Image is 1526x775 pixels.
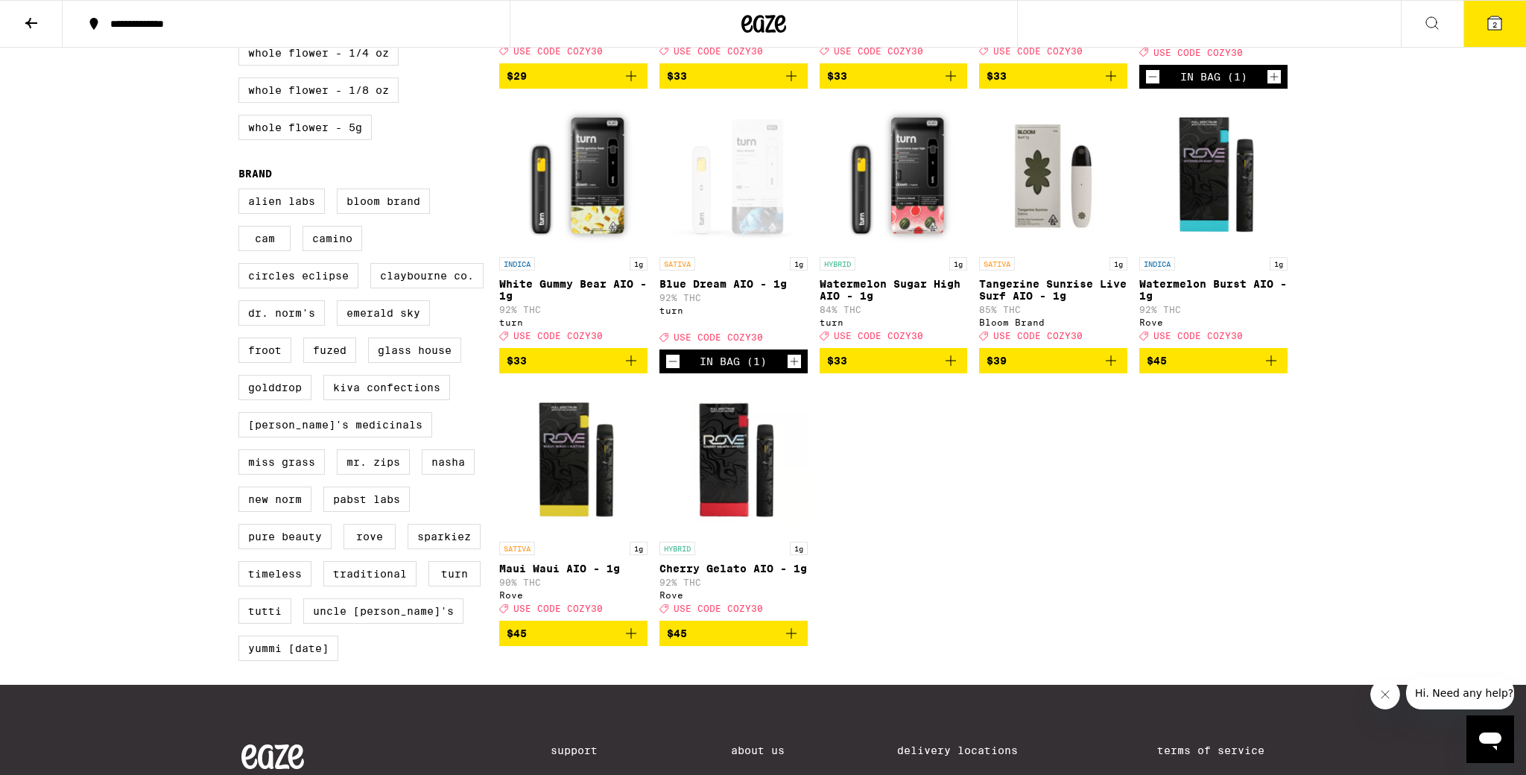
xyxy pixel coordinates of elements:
[499,317,648,327] div: turn
[499,101,648,348] a: Open page for White Gummy Bear AIO - 1g from turn
[238,77,399,103] label: Whole Flower - 1/8 oz
[303,598,463,624] label: Uncle [PERSON_NAME]'s
[1139,317,1288,327] div: Rove
[551,744,618,756] a: Support
[659,590,808,600] div: Rove
[659,101,808,349] a: Open page for Blue Dream AIO - 1g from turn
[343,524,396,549] label: Rove
[659,257,695,271] p: SATIVA
[238,115,372,140] label: Whole Flower - 5g
[979,317,1127,327] div: Bloom Brand
[238,449,325,475] label: Miss Grass
[1139,348,1288,373] button: Add to bag
[667,627,687,639] span: $45
[827,355,847,367] span: $33
[499,278,648,302] p: White Gummy Bear AIO - 1g
[820,317,968,327] div: turn
[979,278,1127,302] p: Tangerine Sunrise Live Surf AIO - 1g
[979,348,1127,373] button: Add to bag
[238,375,311,400] label: GoldDrop
[1139,278,1288,302] p: Watermelon Burst AIO - 1g
[303,226,362,251] label: Camino
[659,278,808,290] p: Blue Dream AIO - 1g
[499,305,648,314] p: 92% THC
[507,627,527,639] span: $45
[337,449,410,475] label: Mr. Zips
[1157,744,1285,756] a: Terms of Service
[499,578,648,587] p: 90% THC
[1139,305,1288,314] p: 92% THC
[238,40,399,66] label: Whole Flower - 1/4 oz
[1267,69,1282,84] button: Increment
[630,257,648,271] p: 1g
[499,621,648,646] button: Add to bag
[1180,71,1247,83] div: In Bag (1)
[820,278,968,302] p: Watermelon Sugar High AIO - 1g
[659,385,808,621] a: Open page for Cherry Gelato AIO - 1g from Rove
[507,355,527,367] span: $33
[787,354,802,369] button: Increment
[820,101,968,250] img: turn - Watermelon Sugar High AIO - 1g
[790,542,808,555] p: 1g
[674,604,763,613] span: USE CODE COZY30
[238,168,272,180] legend: Brand
[238,636,338,661] label: Yummi [DATE]
[303,338,356,363] label: Fuzed
[897,744,1045,756] a: Delivery Locations
[659,563,808,575] p: Cherry Gelato AIO - 1g
[238,412,432,437] label: [PERSON_NAME]'s Medicinals
[1406,677,1514,709] iframe: Message from company
[513,46,603,56] span: USE CODE COZY30
[1463,1,1526,47] button: 2
[1466,715,1514,763] iframe: Button to launch messaging window
[428,561,481,586] label: turn
[238,561,311,586] label: Timeless
[979,257,1015,271] p: SATIVA
[370,263,484,288] label: Claybourne Co.
[513,331,603,341] span: USE CODE COZY30
[513,604,603,613] span: USE CODE COZY30
[790,257,808,271] p: 1g
[337,300,430,326] label: Emerald Sky
[993,331,1083,341] span: USE CODE COZY30
[820,101,968,348] a: Open page for Watermelon Sugar High AIO - 1g from turn
[731,744,785,756] a: About Us
[834,331,923,341] span: USE CODE COZY30
[979,101,1127,250] img: Bloom Brand - Tangerine Sunrise Live Surf AIO - 1g
[987,355,1007,367] span: $39
[238,189,325,214] label: Alien Labs
[323,561,417,586] label: Traditional
[1139,101,1288,348] a: Open page for Watermelon Burst AIO - 1g from Rove
[238,338,291,363] label: Froot
[499,257,535,271] p: INDICA
[665,354,680,369] button: Decrement
[238,263,358,288] label: Circles Eclipse
[507,70,527,82] span: $29
[238,487,311,512] label: New Norm
[1270,257,1288,271] p: 1g
[820,305,968,314] p: 84% THC
[499,563,648,575] p: Maui Waui AIO - 1g
[979,305,1127,314] p: 85% THC
[659,293,808,303] p: 92% THC
[499,590,648,600] div: Rove
[1145,69,1160,84] button: Decrement
[949,257,967,271] p: 1g
[993,46,1083,56] span: USE CODE COZY30
[700,355,767,367] div: In Bag (1)
[659,621,808,646] button: Add to bag
[659,385,808,534] img: Rove - Cherry Gelato AIO - 1g
[1370,680,1400,709] iframe: Close message
[827,70,847,82] span: $33
[979,101,1127,348] a: Open page for Tangerine Sunrise Live Surf AIO - 1g from Bloom Brand
[1139,257,1175,271] p: INDICA
[499,385,648,534] img: Rove - Maui Waui AIO - 1g
[323,487,410,512] label: Pabst Labs
[630,542,648,555] p: 1g
[238,226,291,251] label: CAM
[674,332,763,342] span: USE CODE COZY30
[820,348,968,373] button: Add to bag
[1139,101,1288,250] img: Rove - Watermelon Burst AIO - 1g
[667,70,687,82] span: $33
